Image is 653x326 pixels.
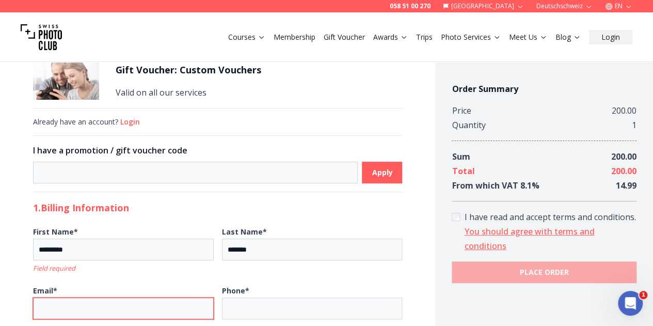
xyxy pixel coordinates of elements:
[33,286,57,296] b: Email *
[464,226,594,252] a: You should agree with terms and conditions
[464,211,635,223] span: I have read and accept terms and conditions .
[33,200,402,215] h2: 1. Billing Information
[33,117,402,127] div: Already have an account?
[555,32,581,42] a: Blog
[612,103,636,118] div: 200.00
[589,30,632,44] button: Login
[611,151,636,162] span: 200.00
[616,180,636,191] span: 14.99
[120,117,140,127] button: Login
[551,30,585,44] button: Blog
[224,30,269,44] button: Courses
[452,103,471,118] div: Price
[228,32,265,42] a: Courses
[412,30,437,44] button: Trips
[222,227,267,237] b: Last Name *
[437,30,505,44] button: Photo Services
[320,30,369,44] button: Gift Voucher
[116,85,261,100] p: Valid on all our services
[505,30,551,44] button: Meet Us
[369,30,412,44] button: Awards
[611,165,636,177] span: 200.00
[618,291,643,316] iframe: Intercom live chat
[416,32,433,42] a: Trips
[33,227,78,237] b: First Name *
[222,298,403,319] input: Phone*
[639,291,647,299] span: 1
[324,32,365,42] a: Gift Voucher
[632,118,636,132] div: 1
[452,83,636,95] h4: Order Summary
[222,239,403,260] input: Last Name*
[33,63,99,100] img: Gift Voucher: Custom Vouchers
[222,286,249,296] b: Phone *
[21,17,62,58] img: Swiss photo club
[33,298,214,319] input: Email*
[116,63,261,77] h1: Gift Voucher: Custom Vouchers
[452,213,460,221] input: Accept terms
[390,2,431,10] a: 058 51 00 270
[33,263,75,273] i: Field required
[452,164,474,178] div: Total
[452,149,470,164] div: Sum
[274,32,315,42] a: Membership
[452,178,539,193] div: From which VAT 8.1 %
[520,267,569,277] b: PLACE ORDER
[373,32,408,42] a: Awards
[452,261,636,283] button: PLACE ORDER
[33,239,214,260] input: First Name*Field required
[452,118,485,132] div: Quantity
[33,144,402,157] h3: I have a promotion / gift voucher code
[509,32,547,42] a: Meet Us
[362,162,402,183] button: Apply
[269,30,320,44] button: Membership
[372,167,392,178] b: Apply
[441,32,501,42] a: Photo Services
